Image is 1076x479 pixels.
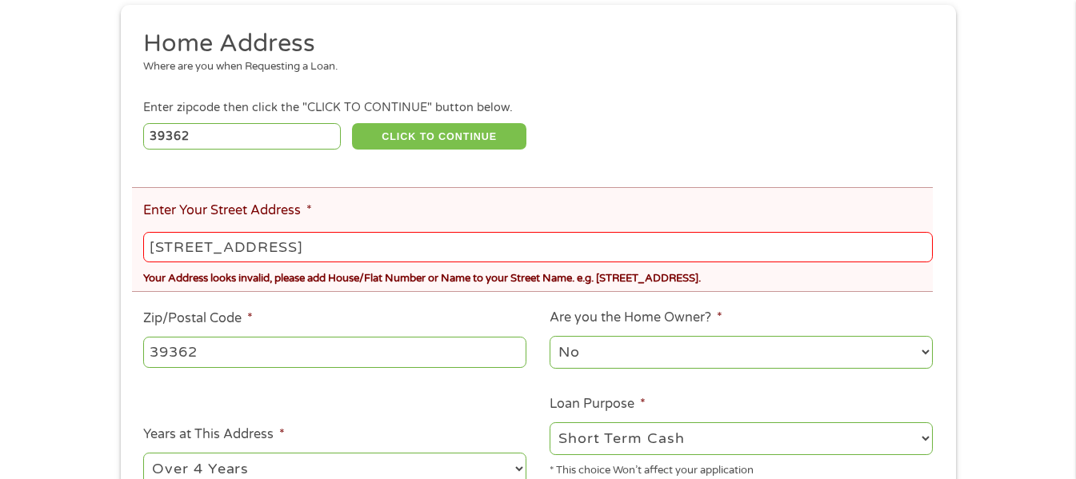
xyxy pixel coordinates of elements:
label: Are you the Home Owner? [550,309,722,326]
div: Where are you when Requesting a Loan. [143,59,921,75]
div: Your Address looks invalid, please add House/Flat Number or Name to your Street Name. e.g. [STREE... [143,265,932,287]
label: Zip/Postal Code [143,310,253,327]
div: Enter zipcode then click the "CLICK TO CONTINUE" button below. [143,99,932,117]
div: * This choice Won’t affect your application [550,457,933,479]
input: Enter Zipcode (e.g 01510) [143,123,341,150]
label: Enter Your Street Address [143,202,312,219]
h2: Home Address [143,28,921,60]
label: Years at This Address [143,426,285,443]
button: CLICK TO CONTINUE [352,123,526,150]
label: Loan Purpose [550,396,646,413]
input: 1 Main Street [143,232,932,262]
